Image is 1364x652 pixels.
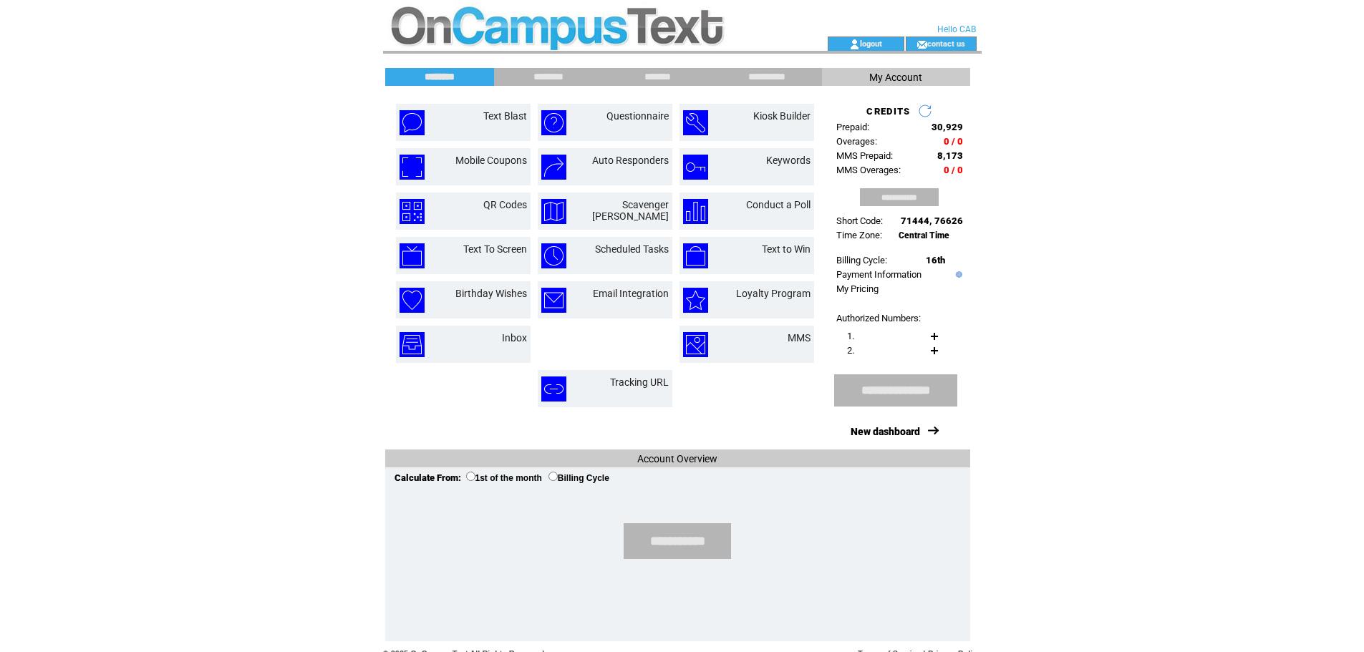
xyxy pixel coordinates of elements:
[899,230,949,240] span: Central Time
[593,288,669,299] a: Email Integration
[683,243,708,268] img: text-to-win.png
[944,165,963,175] span: 0 / 0
[849,39,860,50] img: account_icon.gif
[683,155,708,180] img: keywords.png
[683,288,708,313] img: loyalty-program.png
[788,332,811,344] a: MMS
[836,283,879,294] a: My Pricing
[952,271,962,278] img: help.gif
[541,243,566,268] img: scheduled-tasks.png
[836,255,887,266] span: Billing Cycle:
[400,288,425,313] img: birthday-wishes.png
[836,313,921,323] span: Authorized Numbers:
[483,110,527,122] a: Text Blast
[847,345,854,356] span: 2.
[400,155,425,180] img: mobile-coupons.png
[483,199,527,210] a: QR Codes
[548,473,609,483] label: Billing Cycle
[869,72,922,83] span: My Account
[736,288,811,299] a: Loyalty Program
[541,376,566,402] img: tracking-url.png
[595,243,669,255] a: Scheduled Tasks
[916,39,927,50] img: contact_us_icon.gif
[395,472,461,483] span: Calculate From:
[762,243,811,255] a: Text to Win
[836,269,922,280] a: Payment Information
[466,473,542,483] label: 1st of the month
[836,230,882,240] span: Time Zone:
[836,215,883,226] span: Short Code:
[455,288,527,299] a: Birthday Wishes
[836,165,901,175] span: MMS Overages:
[683,199,708,224] img: conduct-a-poll.png
[455,155,527,166] a: Mobile Coupons
[400,332,425,357] img: inbox.png
[836,150,893,161] span: MMS Prepaid:
[927,39,965,48] a: contact us
[466,472,475,481] input: 1st of the month
[541,288,566,313] img: email-integration.png
[860,39,882,48] a: logout
[541,155,566,180] img: auto-responders.png
[400,110,425,135] img: text-blast.png
[683,332,708,357] img: mms.png
[836,122,869,132] span: Prepaid:
[766,155,811,166] a: Keywords
[746,199,811,210] a: Conduct a Poll
[926,255,945,266] span: 16th
[637,453,717,464] span: Account Overview
[851,426,920,437] a: New dashboard
[400,199,425,224] img: qr-codes.png
[606,110,669,122] a: Questionnaire
[847,331,854,341] span: 1.
[592,199,669,222] a: Scavenger [PERSON_NAME]
[502,332,527,344] a: Inbox
[463,243,527,255] a: Text To Screen
[753,110,811,122] a: Kiosk Builder
[937,150,963,161] span: 8,173
[937,24,976,34] span: Hello CAB
[400,243,425,268] img: text-to-screen.png
[541,110,566,135] img: questionnaire.png
[932,122,963,132] span: 30,929
[901,215,963,226] span: 71444, 76626
[866,106,910,117] span: CREDITS
[836,136,877,147] span: Overages:
[610,376,669,388] a: Tracking URL
[541,199,566,224] img: scavenger-hunt.png
[683,110,708,135] img: kiosk-builder.png
[592,155,669,166] a: Auto Responders
[944,136,963,147] span: 0 / 0
[548,472,558,481] input: Billing Cycle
